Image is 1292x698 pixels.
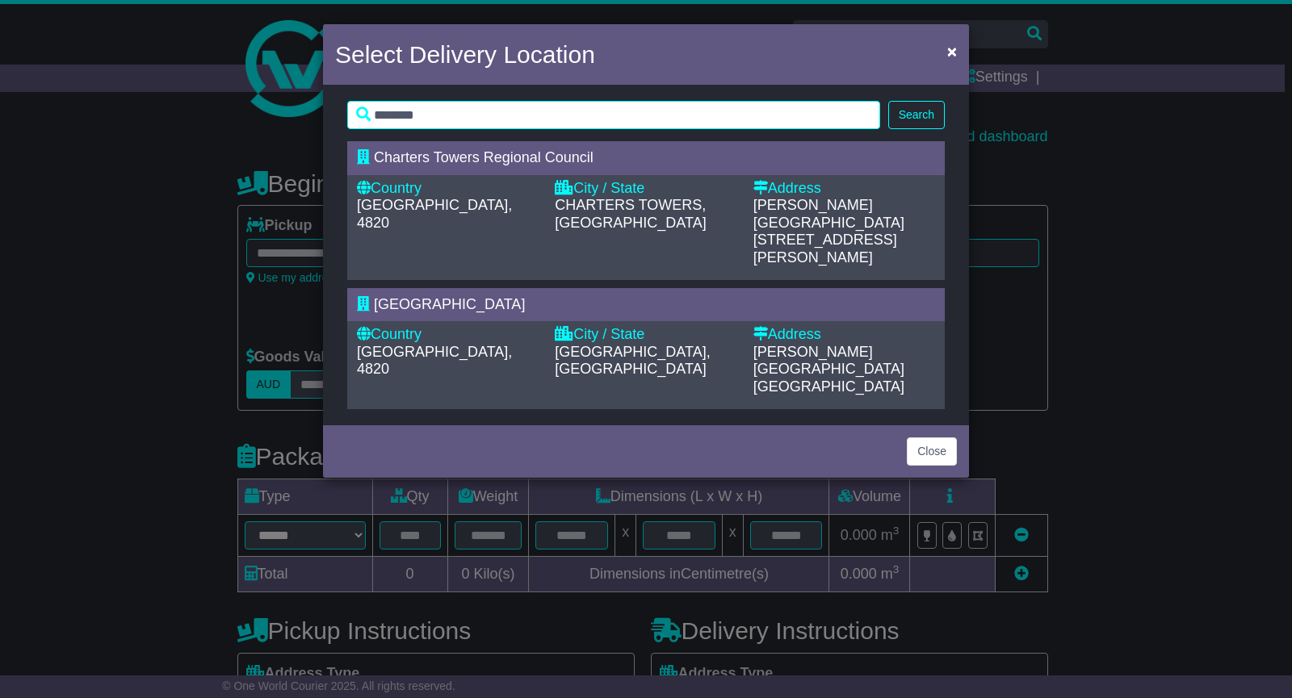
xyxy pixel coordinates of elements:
span: Charters Towers Regional Council [374,149,594,165]
div: City / State [555,180,736,198]
div: Country [357,180,539,198]
span: [PERSON_NAME][GEOGRAPHIC_DATA] [753,197,904,231]
span: [STREET_ADDRESS][PERSON_NAME] [753,232,897,265]
button: Close [939,35,965,68]
div: Address [753,326,935,344]
h4: Select Delivery Location [335,36,595,73]
span: CHARTERS TOWERS, [GEOGRAPHIC_DATA] [555,197,706,231]
span: [GEOGRAPHIC_DATA], 4820 [357,344,512,378]
span: [GEOGRAPHIC_DATA] [753,378,904,395]
div: City / State [555,326,736,344]
span: [GEOGRAPHIC_DATA] [374,296,525,312]
span: [PERSON_NAME][GEOGRAPHIC_DATA] [753,344,904,378]
button: Close [907,437,957,466]
span: × [947,42,957,61]
span: [GEOGRAPHIC_DATA], 4820 [357,197,512,231]
button: Search [888,101,945,129]
div: Country [357,326,539,344]
span: [GEOGRAPHIC_DATA], [GEOGRAPHIC_DATA] [555,344,710,378]
div: Address [753,180,935,198]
